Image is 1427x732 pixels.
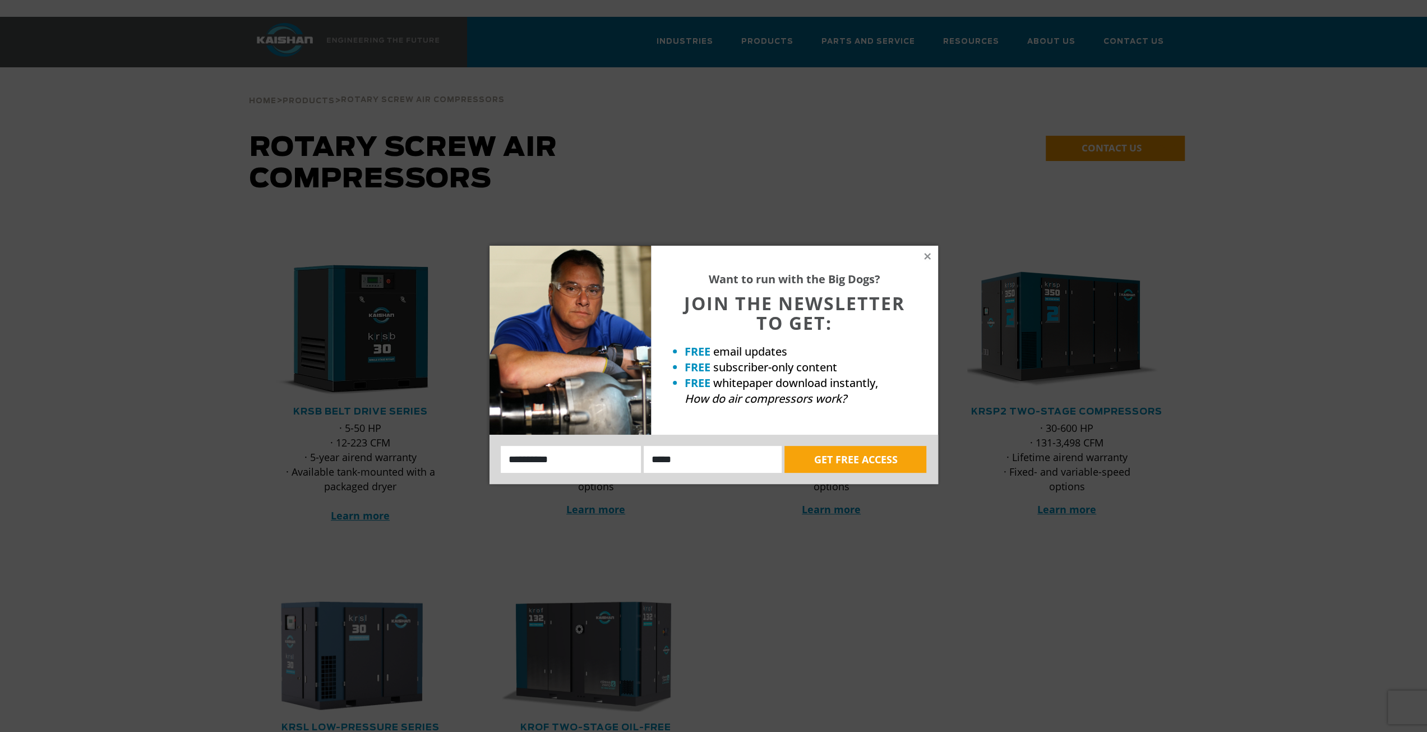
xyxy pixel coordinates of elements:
[685,360,710,375] strong: FREE
[684,291,905,335] span: JOIN THE NEWSLETTER TO GET:
[784,446,926,473] button: GET FREE ACCESS
[501,446,641,473] input: Name:
[709,271,880,287] strong: Want to run with the Big Dogs?
[685,344,710,359] strong: FREE
[713,344,787,359] span: email updates
[685,391,847,406] em: How do air compressors work?
[713,360,837,375] span: subscriber-only content
[644,446,782,473] input: Email
[922,251,932,261] button: Close
[713,375,878,390] span: whitepaper download instantly,
[685,375,710,390] strong: FREE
